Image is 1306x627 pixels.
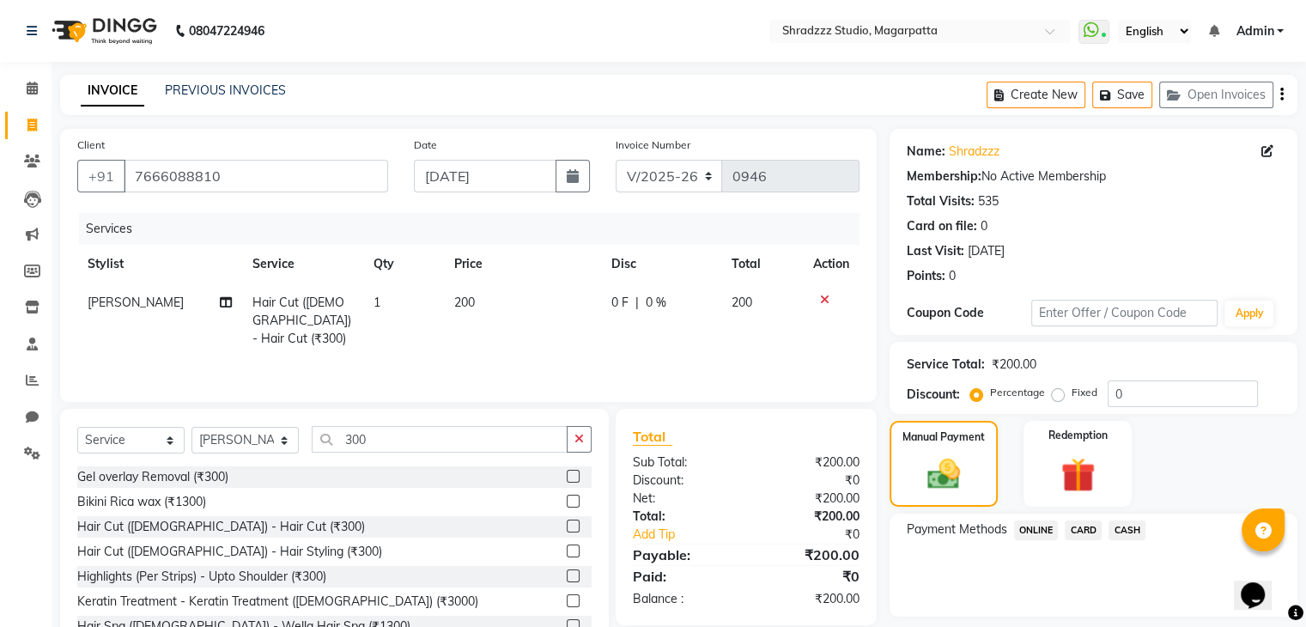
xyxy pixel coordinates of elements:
[1236,22,1273,40] span: Admin
[77,245,242,283] th: Stylist
[746,508,872,526] div: ₹200.00
[968,242,1005,260] div: [DATE]
[616,137,690,153] label: Invoice Number
[77,493,206,511] div: Bikini Rica wax (₹1300)
[1065,520,1102,540] span: CARD
[620,508,746,526] div: Total:
[1031,300,1218,326] input: Enter Offer / Coupon Code
[746,472,872,490] div: ₹0
[902,429,985,445] label: Manual Payment
[907,242,964,260] div: Last Visit:
[633,428,672,446] span: Total
[646,294,666,312] span: 0 %
[44,7,161,55] img: logo
[1014,520,1059,540] span: ONLINE
[907,192,975,210] div: Total Visits:
[992,356,1036,374] div: ₹200.00
[1092,82,1152,108] button: Save
[77,160,125,192] button: +91
[635,294,639,312] span: |
[746,590,872,608] div: ₹200.00
[732,295,752,310] span: 200
[1224,301,1273,326] button: Apply
[77,568,326,586] div: Highlights (Per Strips) - Upto Shoulder (₹300)
[124,160,388,192] input: Search by Name/Mobile/Email/Code
[77,543,382,561] div: Hair Cut ([DEMOGRAPHIC_DATA]) - Hair Styling (₹300)
[189,7,264,55] b: 08047224946
[620,545,746,565] div: Payable:
[907,217,977,235] div: Card on file:
[949,143,999,161] a: Shradzzz
[312,426,568,453] input: Search or Scan
[620,566,746,587] div: Paid:
[1159,82,1273,108] button: Open Invoices
[374,295,380,310] span: 1
[1050,454,1106,496] img: _gift.svg
[620,472,746,490] div: Discount:
[88,295,184,310] span: [PERSON_NAME]
[363,245,444,283] th: Qty
[1072,385,1097,400] label: Fixed
[746,545,872,565] div: ₹200.00
[77,518,365,536] div: Hair Cut ([DEMOGRAPHIC_DATA]) - Hair Cut (₹300)
[611,294,629,312] span: 0 F
[620,454,746,472] div: Sub Total:
[907,143,945,161] div: Name:
[1109,520,1145,540] span: CASH
[987,82,1085,108] button: Create New
[803,245,860,283] th: Action
[444,245,601,283] th: Price
[917,455,970,493] img: _cash.svg
[907,356,985,374] div: Service Total:
[242,245,363,283] th: Service
[81,76,144,107] a: INVOICE
[907,386,960,404] div: Discount:
[907,520,1007,539] span: Payment Methods
[620,490,746,508] div: Net:
[620,526,767,544] a: Add Tip
[907,267,945,285] div: Points:
[77,137,105,153] label: Client
[978,192,999,210] div: 535
[990,385,1045,400] label: Percentage
[746,566,872,587] div: ₹0
[601,245,721,283] th: Disc
[721,245,803,283] th: Total
[907,167,1280,186] div: No Active Membership
[907,167,981,186] div: Membership:
[79,213,872,245] div: Services
[454,295,475,310] span: 200
[1234,558,1289,610] iframe: chat widget
[981,217,987,235] div: 0
[252,295,351,346] span: Hair Cut ([DEMOGRAPHIC_DATA]) - Hair Cut (₹300)
[414,137,437,153] label: Date
[1048,428,1108,443] label: Redemption
[767,526,872,544] div: ₹0
[165,82,286,98] a: PREVIOUS INVOICES
[77,468,228,486] div: Gel overlay Removal (₹300)
[77,593,478,611] div: Keratin Treatment - Keratin Treatment ([DEMOGRAPHIC_DATA]) (₹3000)
[746,454,872,472] div: ₹200.00
[746,490,872,508] div: ₹200.00
[907,304,1031,322] div: Coupon Code
[949,267,956,285] div: 0
[620,590,746,608] div: Balance :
